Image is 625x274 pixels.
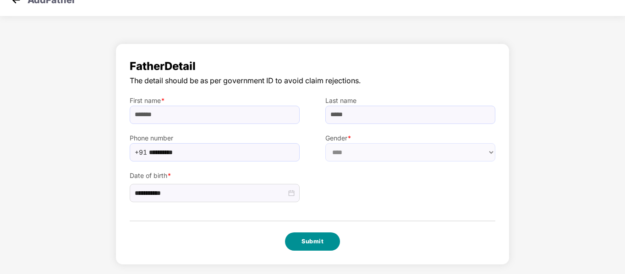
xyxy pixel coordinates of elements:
[285,232,340,251] button: Submit
[130,133,300,143] label: Phone number
[135,145,147,159] span: +91
[130,58,495,75] span: Father Detail
[130,96,300,106] label: First name
[325,96,495,106] label: Last name
[325,133,495,143] label: Gender
[130,171,300,181] label: Date of birth
[130,75,495,86] span: The detail should be as per government ID to avoid claim rejections.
